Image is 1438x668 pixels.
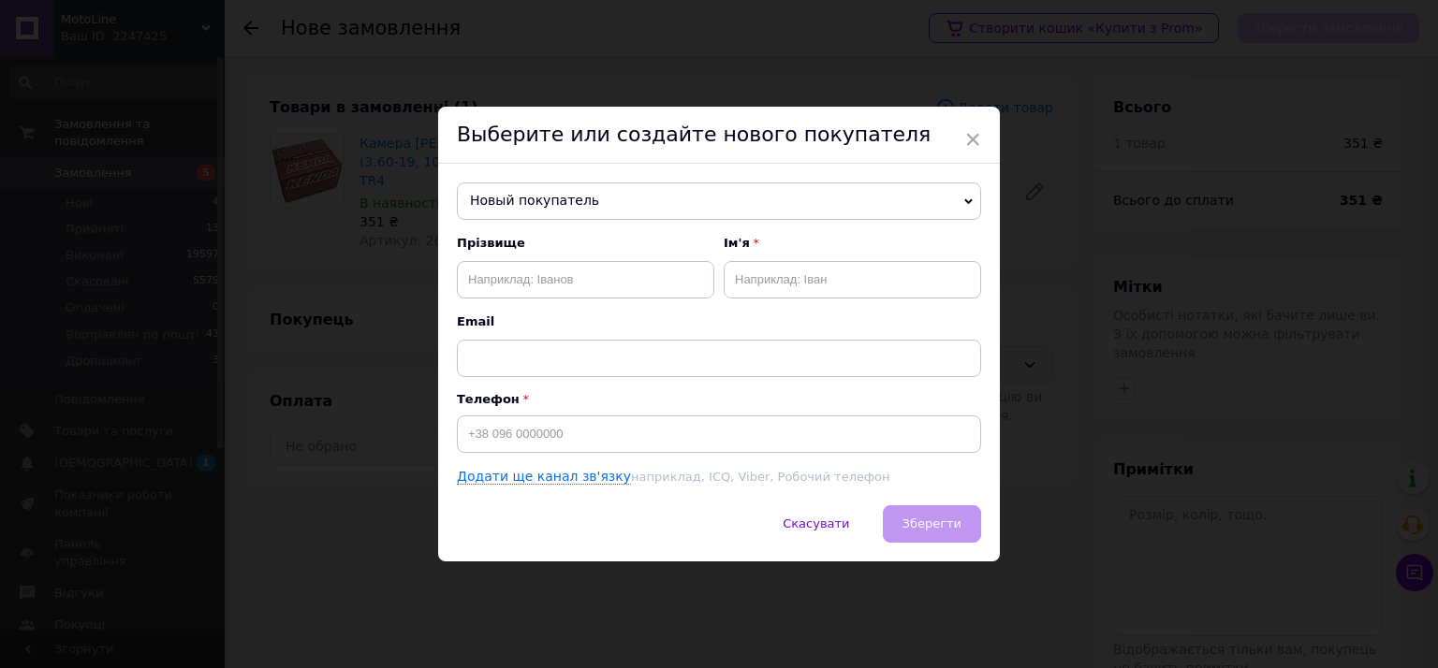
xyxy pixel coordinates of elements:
[724,261,981,298] input: Наприклад: Іван
[457,313,981,330] span: Email
[964,123,981,155] span: ×
[783,516,849,530] span: Скасувати
[724,235,981,252] span: Ім'я
[457,235,714,252] span: Прізвище
[763,505,869,543] button: Скасувати
[631,470,889,484] span: наприклад, ICQ, Viber, Робочий телефон
[457,469,631,485] a: Додати ще канал зв'язку
[457,182,981,220] span: Новый покупатель
[457,415,981,453] input: +38 096 0000000
[457,261,714,298] input: Наприклад: Іванов
[457,392,981,406] p: Телефон
[438,107,1000,164] div: Выберите или создайте нового покупателя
